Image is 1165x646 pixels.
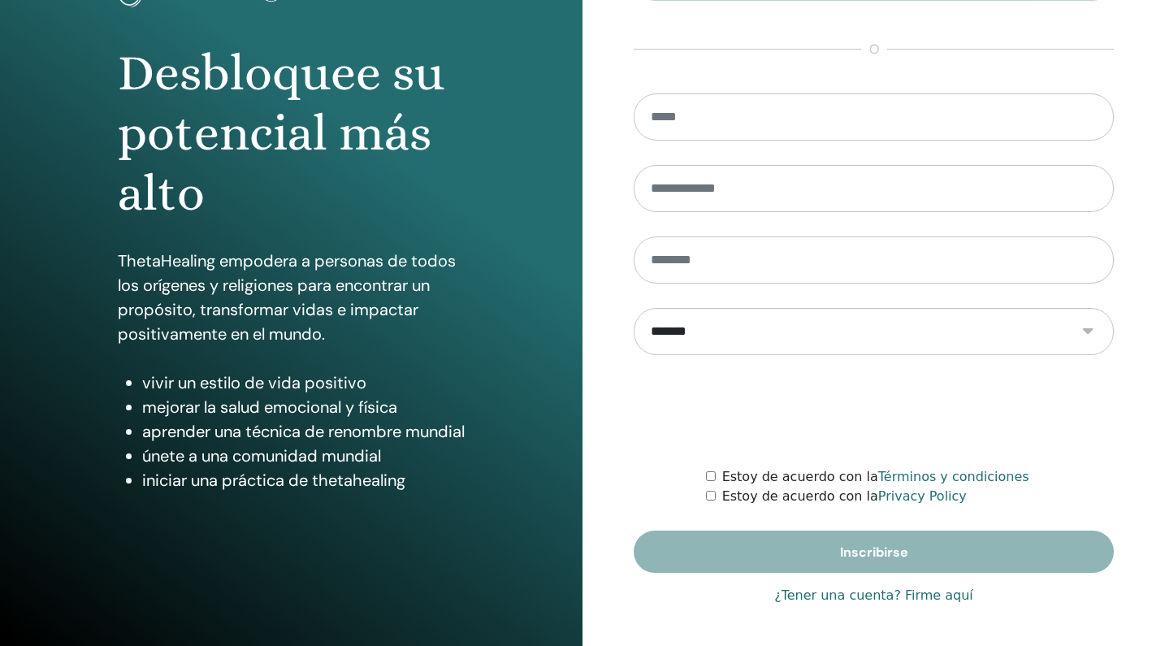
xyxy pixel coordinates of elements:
[861,40,887,59] span: o
[142,444,466,468] li: únete a una comunidad mundial
[142,419,466,444] li: aprender una técnica de renombre mundial
[722,487,967,506] label: Estoy de acuerdo con la
[751,379,998,443] iframe: reCAPTCHA
[142,395,466,419] li: mejorar la salud emocional y física
[118,43,466,224] h1: Desbloquee su potencial más alto
[878,488,967,504] a: Privacy Policy
[142,468,466,492] li: iniciar una práctica de thetahealing
[142,371,466,395] li: vivir un estilo de vida positivo
[774,586,973,605] a: ¿Tener una cuenta? Firme aquí
[878,469,1029,484] a: Términos y condiciones
[118,249,466,346] p: ThetaHealing empodera a personas de todos los orígenes y religiones para encontrar un propósito, ...
[722,467,1029,487] label: Estoy de acuerdo con la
